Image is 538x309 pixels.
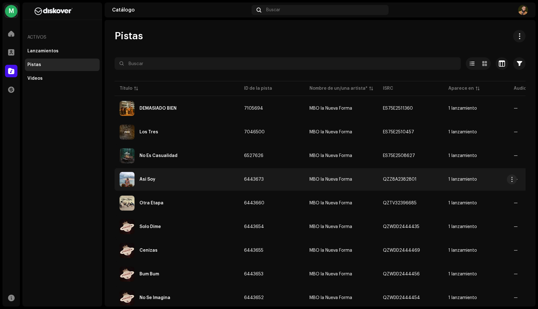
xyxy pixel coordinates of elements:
span: Pistas [115,30,143,42]
div: Videos [27,76,43,81]
img: 95a2bf7b-72cd-4938-af88-00b95668ec92 [120,243,134,258]
div: QZWDD2444454 [383,296,420,300]
span: 6443654 [244,225,264,229]
div: MBO la Nueva Forma [309,296,352,300]
span: MBO la Nueva Forma [309,201,373,205]
div: Catálogo [112,7,249,12]
img: 96cdc585-7310-4c34-af6c-9340d0f2b243 [518,5,528,15]
div: MBO la Nueva Forma [309,272,352,276]
img: 95a2bf7b-72cd-4938-af88-00b95668ec92 [120,290,134,305]
div: Solo Dime [139,225,161,229]
span: MBO la Nueva Forma [309,248,373,253]
div: 1 lanzamiento [448,154,477,158]
div: 1 lanzamiento [448,201,477,205]
re-m-nav-item: Videos [25,72,100,85]
div: ES75E2510457 [383,130,414,134]
img: e2fd0c39-cfea-4609-99e3-d7ea5d4f3fa1 [120,196,134,211]
div: MBO la Nueva Forma [309,248,352,253]
div: No Se Imagina [139,296,170,300]
div: QZWDD2444469 [383,248,420,253]
div: ES75E2511360 [383,106,413,111]
div: Asi Soy [139,177,155,182]
span: 1 lanzamiento [448,248,504,253]
span: 1 lanzamiento [448,201,504,205]
re-m-nav-item: Pistas [25,59,100,71]
div: ES75E2508627 [383,154,415,158]
span: 1 lanzamiento [448,272,504,276]
div: 1 lanzamiento [448,296,477,300]
span: MBO la Nueva Forma [309,225,373,229]
div: 1 lanzamiento [448,248,477,253]
img: 2f1dcc32-939a-44bb-98ad-22f78c3798be [120,172,134,187]
div: 1 lanzamiento [448,272,477,276]
div: QZWDD2444435 [383,225,419,229]
div: MBO la Nueva Forma [309,130,352,134]
span: MBO la Nueva Forma [309,130,373,134]
div: MBO la Nueva Forma [309,154,352,158]
div: Pistas [27,62,41,67]
span: 6443653 [244,272,263,276]
img: f41b811c-7a0d-485f-9d5a-d0b680473146 [120,125,134,140]
div: QZWDD2444456 [383,272,420,276]
div: Bum Bum [139,272,159,276]
div: M [5,5,17,17]
div: Cenizas [139,248,158,253]
span: 1 lanzamiento [448,154,504,158]
div: Los Tres [139,130,158,134]
img: 60967b40-6425-4b2e-b84b-651558dd0036 [120,101,134,116]
div: 1 lanzamiento [448,130,477,134]
span: 1 lanzamiento [448,225,504,229]
div: Lanzamientos [27,49,59,54]
div: Nombre de un/una artista* [309,85,367,92]
span: 1 lanzamiento [448,296,504,300]
img: 95a2bf7b-72cd-4938-af88-00b95668ec92 [120,219,134,234]
span: Buscar [266,7,280,12]
span: 7105694 [244,106,263,111]
span: 6443652 [244,296,264,300]
span: 1 lanzamiento [448,177,504,182]
span: 1 lanzamiento [448,130,504,134]
span: 6443655 [244,248,263,253]
span: MBO la Nueva Forma [309,272,373,276]
span: MBO la Nueva Forma [309,154,373,158]
div: QZZ8A2382801 [383,177,417,182]
span: MBO la Nueva Forma [309,296,373,300]
div: No Es Casualidad [139,154,177,158]
img: 95a2bf7b-72cd-4938-af88-00b95668ec92 [120,267,134,282]
span: MBO la Nueva Forma [309,106,373,111]
span: 6527626 [244,154,263,158]
div: MBO la Nueva Forma [309,177,352,182]
span: 1 lanzamiento [448,106,504,111]
input: Buscar [115,57,461,70]
div: 1 lanzamiento [448,177,477,182]
div: Otra Etapa [139,201,163,205]
re-a-nav-header: Activos [25,30,100,45]
span: MBO la Nueva Forma [309,177,373,182]
div: 1 lanzamiento [448,106,477,111]
div: MBO la Nueva Forma [309,201,352,205]
div: DEMASIADO BIEN [139,106,177,111]
div: MBO la Nueva Forma [309,106,352,111]
div: Aparece en [448,85,474,92]
re-m-nav-item: Lanzamientos [25,45,100,57]
img: 07798318-f6f8-4c73-acf3-7ba6647e206b [120,148,134,163]
div: MBO la Nueva Forma [309,225,352,229]
div: QZTV32396685 [383,201,417,205]
span: 6443673 [244,177,264,182]
span: 7046500 [244,130,265,134]
div: 1 lanzamiento [448,225,477,229]
span: 6443660 [244,201,264,205]
div: Título [120,85,132,92]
